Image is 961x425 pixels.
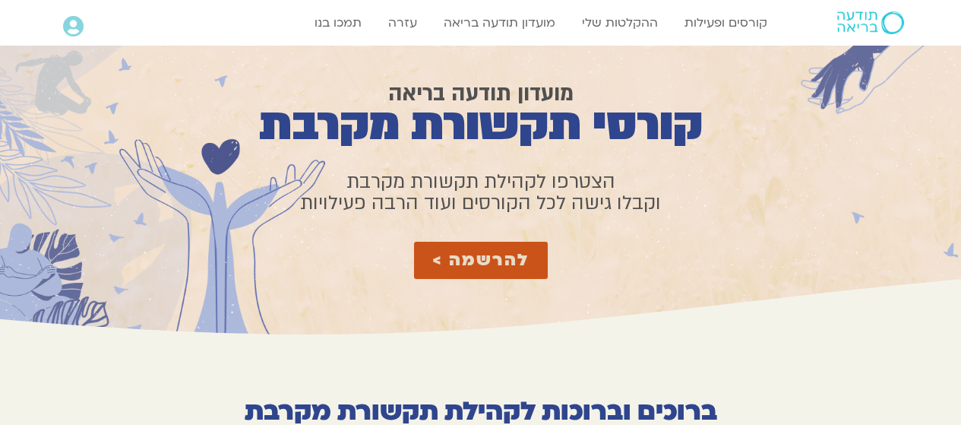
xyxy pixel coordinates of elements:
a: מועדון תודעה בריאה [436,8,563,37]
a: ההקלטות שלי [574,8,665,37]
h1: קורסי תקשורת מקרבת [125,110,836,141]
a: תמכו בנו [307,8,369,37]
span: להרשמה > [432,251,529,270]
a: קורסים ופעילות [677,8,775,37]
img: תודעה בריאה [837,11,904,34]
h1: מועדון תודעה בריאה [125,84,836,104]
a: להרשמה > [414,242,548,279]
h1: הצטרפו לקהילת תקשורת מקרבת וקבלו גישה לכל הקורסים ועוד הרבה פעילויות [125,171,836,214]
a: עזרה [381,8,425,37]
